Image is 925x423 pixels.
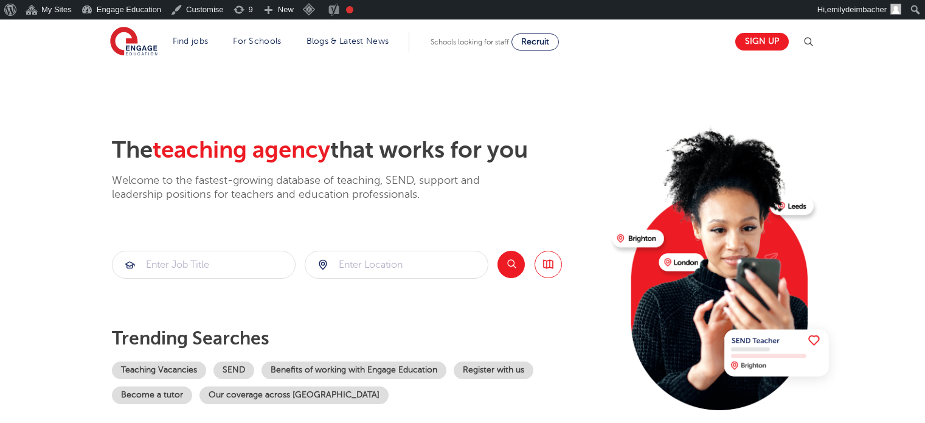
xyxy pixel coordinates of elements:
span: emilydeimbacher [827,5,887,14]
a: Find jobs [173,37,209,46]
a: SEND [213,362,254,379]
span: teaching agency [153,137,330,163]
a: Register with us [454,362,533,379]
a: Teaching Vacancies [112,362,206,379]
div: Needs improvement [346,6,353,13]
a: For Schools [233,37,281,46]
div: Submit [112,251,296,279]
div: Submit [305,251,488,279]
img: Engage Education [110,27,158,57]
a: Become a tutor [112,386,192,404]
button: Search [497,251,525,278]
input: Submit [113,251,295,278]
a: Recruit [511,33,559,51]
span: Recruit [521,37,549,46]
a: Benefits of working with Engage Education [262,362,446,379]
input: Submit [305,251,488,278]
a: Our coverage across [GEOGRAPHIC_DATA] [199,386,389,404]
p: Welcome to the fastest-growing database of teaching, SEND, support and leadership positions for t... [112,173,513,202]
a: Blogs & Latest News [307,37,389,46]
a: Sign up [735,33,789,51]
span: Schools looking for staff [431,38,509,46]
p: Trending searches [112,327,603,349]
h2: The that works for you [112,136,603,164]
